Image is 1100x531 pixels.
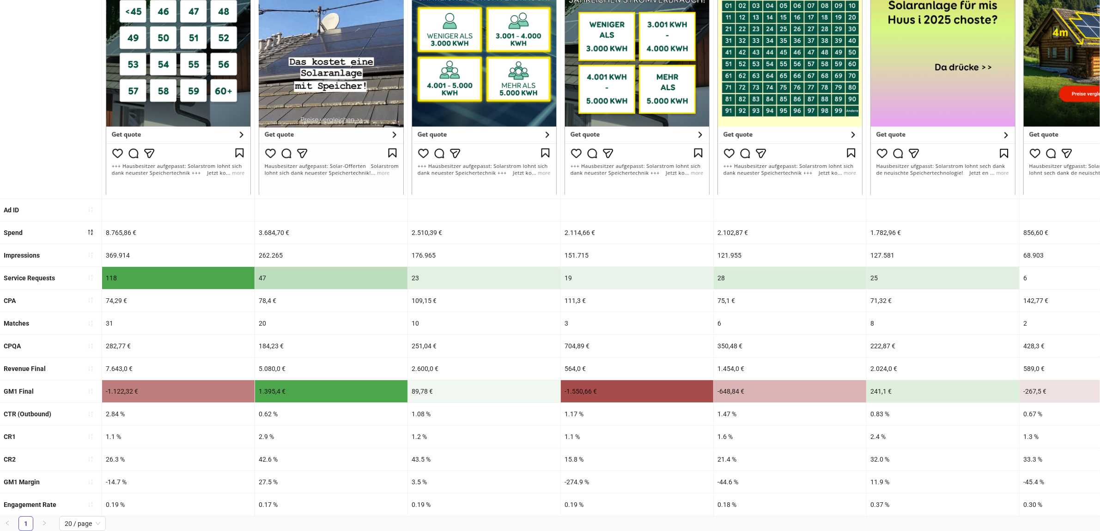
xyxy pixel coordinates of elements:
[87,365,94,372] span: sort-ascending
[255,380,407,402] div: 1.395,4 €
[561,358,713,380] div: 564,0 €
[867,380,1019,402] div: 241,1 €
[867,426,1019,448] div: 2.4 %
[87,252,94,258] span: sort-ascending
[102,494,255,516] div: 0.19 %
[561,290,713,312] div: 111,3 €
[867,471,1019,493] div: 11.9 %
[714,448,866,470] div: 21.4 %
[867,335,1019,357] div: 222,87 €
[102,426,255,448] div: 1.1 %
[408,267,560,289] div: 23
[867,244,1019,266] div: 127.581
[714,494,866,516] div: 0.18 %
[408,494,560,516] div: 0.19 %
[255,312,407,334] div: 20
[561,426,713,448] div: 1.1 %
[255,403,407,425] div: 0.62 %
[87,229,94,235] span: sort-descending
[408,358,560,380] div: 2.600,0 €
[714,471,866,493] div: -44.6 %
[102,290,255,312] div: 74,29 €
[255,244,407,266] div: 262.265
[59,516,106,531] div: Page Size
[408,335,560,357] div: 251,04 €
[4,252,40,259] b: Impressions
[102,358,255,380] div: 7.643,0 €
[867,267,1019,289] div: 25
[255,471,407,493] div: 27.5 %
[867,290,1019,312] div: 71,32 €
[561,335,713,357] div: 704,89 €
[4,206,19,214] b: Ad ID
[561,267,713,289] div: 19
[561,448,713,470] div: 15.8 %
[37,516,52,531] button: right
[4,274,55,282] b: Service Requests
[561,471,713,493] div: -274.9 %
[561,380,713,402] div: -1.550,66 €
[4,297,16,304] b: CPA
[4,365,46,372] b: Revenue Final
[714,290,866,312] div: 75,1 €
[87,320,94,327] span: sort-ascending
[561,312,713,334] div: 3
[4,433,16,440] b: CR1
[18,516,33,531] li: 1
[87,388,94,395] span: sort-ascending
[65,517,100,531] span: 20 / page
[102,222,255,244] div: 8.765,86 €
[4,478,40,486] b: GM1 Margin
[87,297,94,303] span: sort-ascending
[37,516,52,531] li: Next Page
[714,358,866,380] div: 1.454,0 €
[867,358,1019,380] div: 2.024,0 €
[87,479,94,485] span: sort-ascending
[102,335,255,357] div: 282,77 €
[867,222,1019,244] div: 1.782,96 €
[102,448,255,470] div: 26.3 %
[4,501,56,508] b: Engagement Rate
[714,380,866,402] div: -648,84 €
[561,403,713,425] div: 1.17 %
[87,206,94,213] span: sort-ascending
[561,222,713,244] div: 2.114,66 €
[408,448,560,470] div: 43.5 %
[714,403,866,425] div: 1.47 %
[867,448,1019,470] div: 32.0 %
[255,494,407,516] div: 0.17 %
[714,267,866,289] div: 28
[255,267,407,289] div: 47
[408,471,560,493] div: 3.5 %
[714,222,866,244] div: 2.102,87 €
[19,517,33,531] a: 1
[561,244,713,266] div: 151.715
[255,426,407,448] div: 2.9 %
[255,448,407,470] div: 42.6 %
[408,403,560,425] div: 1.08 %
[102,471,255,493] div: -14.7 %
[408,312,560,334] div: 10
[255,290,407,312] div: 78,4 €
[408,222,560,244] div: 2.510,39 €
[561,494,713,516] div: 0.19 %
[87,411,94,417] span: sort-ascending
[408,290,560,312] div: 109,15 €
[4,320,29,327] b: Matches
[4,456,16,463] b: CR2
[408,380,560,402] div: 89,78 €
[4,410,51,418] b: CTR (Outbound)
[714,335,866,357] div: 350,48 €
[714,426,866,448] div: 1.6 %
[255,222,407,244] div: 3.684,70 €
[4,388,34,395] b: GM1 Final
[255,335,407,357] div: 184,23 €
[87,274,94,281] span: sort-ascending
[102,403,255,425] div: 2.84 %
[5,520,10,526] span: left
[102,312,255,334] div: 31
[255,358,407,380] div: 5.080,0 €
[102,267,255,289] div: 118
[714,244,866,266] div: 121.955
[102,380,255,402] div: -1.122,32 €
